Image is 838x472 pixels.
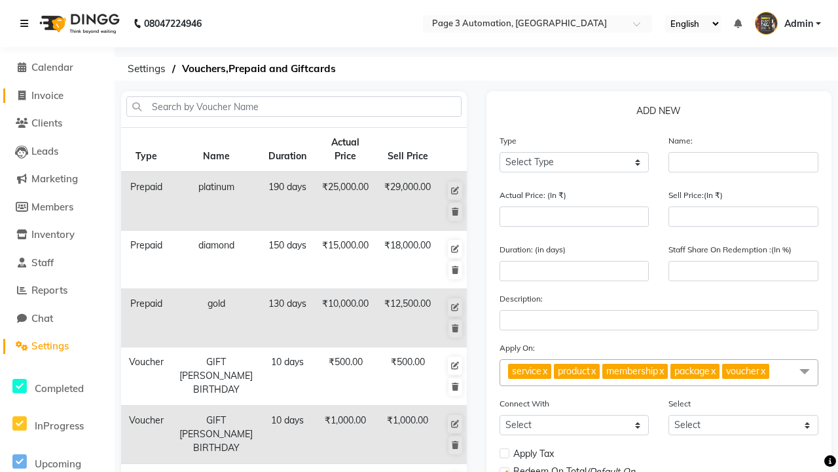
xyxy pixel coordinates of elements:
td: diamond [172,231,261,289]
span: Clients [31,117,62,129]
td: Prepaid [121,231,172,289]
span: Apply Tax [513,447,554,461]
a: x [541,365,547,377]
span: product [558,365,590,377]
td: 150 days [261,231,314,289]
td: Prepaid [121,172,172,231]
td: 190 days [261,172,314,231]
th: Sell Price [376,128,439,172]
td: ₹12,500.00 [376,289,439,347]
td: ₹15,000.00 [314,231,376,289]
td: ₹25,000.00 [314,172,376,231]
span: Inventory [31,228,75,241]
span: Settings [121,57,172,81]
td: 10 days [261,406,314,464]
th: Type [121,128,172,172]
label: Name: [668,135,693,147]
a: x [590,365,596,377]
td: 10 days [261,347,314,406]
span: Settings [31,340,69,352]
td: ₹500.00 [314,347,376,406]
td: 130 days [261,289,314,347]
label: Description: [500,293,543,305]
span: Upcoming [35,458,81,470]
td: Voucher [121,406,172,464]
td: GIFT [PERSON_NAME] BIRTHDAY [172,406,261,464]
span: Staff [31,256,54,269]
span: InProgress [35,420,84,432]
span: service [512,365,541,377]
a: Marketing [3,172,111,187]
th: Duration [261,128,314,172]
label: Connect With [500,398,549,410]
a: Members [3,200,111,215]
p: ADD NEW [500,104,819,123]
span: Calendar [31,61,73,73]
a: Invoice [3,88,111,104]
a: Calendar [3,60,111,75]
a: Reports [3,283,111,298]
label: Staff Share On Redemption :(In %) [668,244,792,256]
span: Vouchers,Prepaid and Giftcards [175,57,342,81]
span: Completed [35,382,84,395]
td: ₹1,000.00 [314,406,376,464]
td: Prepaid [121,289,172,347]
td: platinum [172,172,261,231]
span: voucher [726,365,759,377]
b: 08047224946 [144,5,202,42]
a: Settings [3,339,111,354]
img: logo [33,5,123,42]
a: Staff [3,256,111,271]
a: x [658,365,664,377]
span: Reports [31,284,67,296]
td: gold [172,289,261,347]
label: Sell Price:(In ₹) [668,189,723,201]
span: Invoice [31,89,64,102]
a: Chat [3,311,111,326]
span: package [674,365,710,377]
td: ₹1,000.00 [376,406,439,464]
td: ₹18,000.00 [376,231,439,289]
td: ₹29,000.00 [376,172,439,231]
label: Select [668,398,691,410]
input: Search by Voucher Name [126,96,462,117]
img: Admin [755,12,778,35]
span: Marketing [31,172,78,185]
th: Name [172,128,261,172]
span: Members [31,201,73,213]
a: Leads [3,144,111,159]
label: Apply On: [500,342,535,354]
label: Duration: (in days) [500,244,566,256]
a: x [710,365,716,377]
a: Inventory [3,227,111,243]
span: membership [606,365,658,377]
td: ₹10,000.00 [314,289,376,347]
a: Clients [3,116,111,131]
th: Actual Price [314,128,376,172]
span: Admin [784,17,813,31]
span: Chat [31,312,53,324]
td: Voucher [121,347,172,406]
label: Type [500,135,517,147]
a: x [759,365,765,377]
td: ₹500.00 [376,347,439,406]
label: Actual Price: (In ₹) [500,189,566,201]
span: Leads [31,145,58,157]
td: GIFT [PERSON_NAME] BIRTHDAY [172,347,261,406]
